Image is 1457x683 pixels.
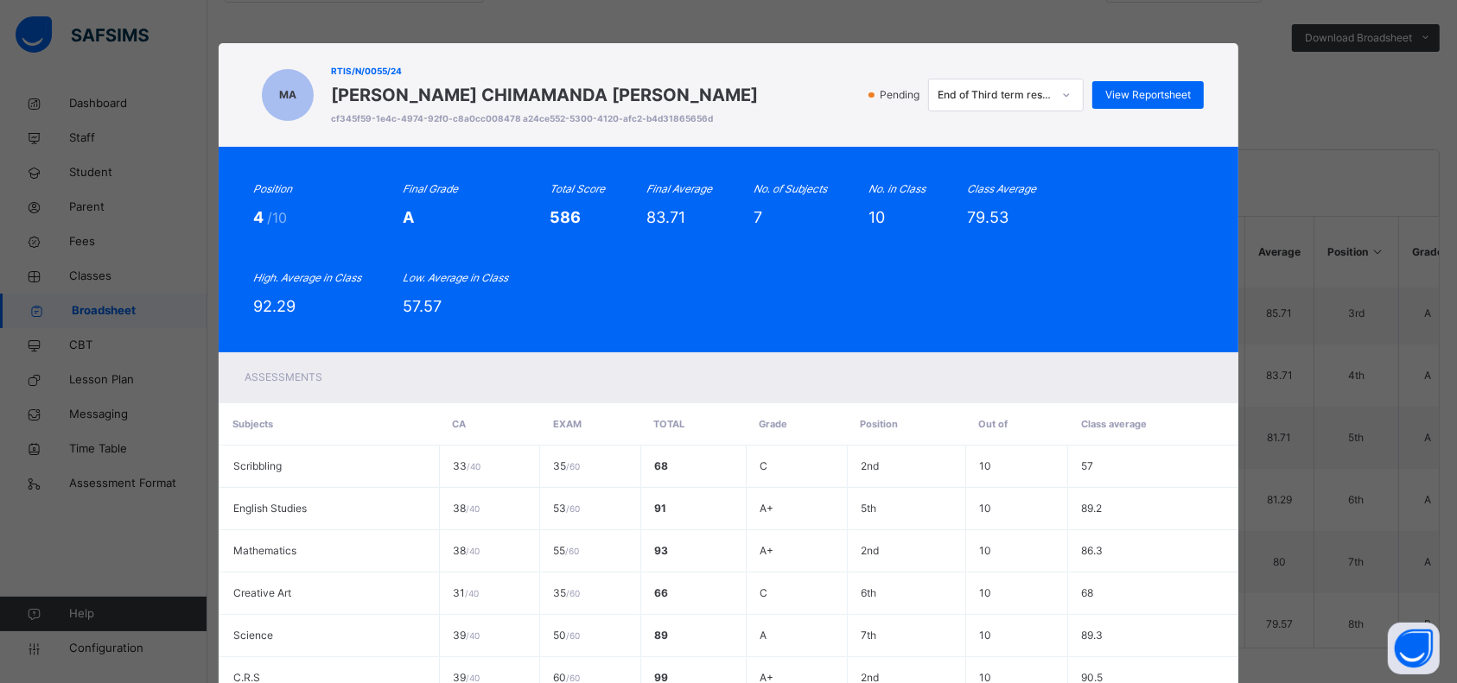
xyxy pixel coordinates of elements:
span: Out of [978,418,1008,430]
span: C [760,459,767,472]
i: Final Grade [403,182,458,195]
span: / 60 [566,673,580,683]
span: RTIS/N/0055/24 [331,65,758,78]
span: A [403,208,414,226]
span: 89.2 [1081,502,1102,515]
button: Open asap [1388,623,1440,674]
span: / 40 [466,673,480,683]
span: CA [452,418,466,430]
span: 7 [754,208,762,226]
span: 89 [654,629,668,642]
span: / 40 [466,503,480,514]
i: Position [253,182,292,195]
span: 86.3 [1081,544,1103,557]
span: A [760,629,767,642]
span: 50 [553,629,580,642]
span: 57 [1081,459,1093,472]
span: 92.29 [253,297,296,315]
span: 2nd [861,459,879,472]
span: View Reportsheet [1105,87,1191,103]
span: 31 [453,586,479,599]
span: 38 [453,544,480,557]
span: / 60 [566,588,580,598]
span: MA [279,87,296,103]
span: 10 [979,586,991,599]
span: 586 [550,208,581,226]
span: 6th [861,586,876,599]
span: Subjects [232,418,273,430]
span: 68 [1081,586,1093,599]
span: [PERSON_NAME] CHIMAMANDA [PERSON_NAME] [331,82,758,108]
span: 57.57 [403,297,442,315]
span: 91 [654,502,666,515]
span: 39 [453,629,480,642]
span: Total [653,418,684,430]
span: / 60 [566,630,580,641]
span: Class average [1081,418,1147,430]
span: Science [233,629,273,642]
span: English Studies [233,502,307,515]
span: C [760,586,767,599]
span: 55 [553,544,579,557]
span: 53 [553,502,580,515]
span: A+ [760,502,773,515]
i: High. Average in Class [253,271,361,284]
span: 33 [453,459,480,472]
span: /10 [267,209,287,226]
span: Mathematics [233,544,296,557]
i: Low. Average in Class [403,271,508,284]
span: 4 [253,208,267,226]
span: / 60 [566,503,580,514]
span: 2nd [861,544,879,557]
i: Class Average [967,182,1036,195]
span: Position [860,418,898,430]
span: 10 [979,544,991,557]
div: End of Third term result [938,87,1052,103]
span: A+ [760,544,773,557]
span: cf345f59-1e4c-4974-92f0-c8a0cc008478 a24ce552-5300-4120-afc2-b4d31865656d [331,112,758,125]
span: Assessments [245,370,322,383]
span: 7th [861,629,876,642]
span: 35 [553,586,580,599]
span: EXAM [553,418,582,430]
span: 93 [654,544,668,557]
span: 10 [979,502,991,515]
span: 5th [861,502,876,515]
i: Total Score [550,182,605,195]
span: / 40 [467,461,480,471]
span: 35 [553,459,580,472]
i: No. of Subjects [754,182,827,195]
span: Scribbling [233,459,282,472]
span: 68 [654,459,668,472]
span: Creative Art [233,586,291,599]
span: Pending [878,87,925,103]
span: 10 [979,459,991,472]
span: 10 [979,629,991,642]
span: 89.3 [1081,629,1103,642]
span: / 40 [466,630,480,641]
span: 79.53 [967,208,1008,226]
span: 10 [868,208,885,226]
span: / 40 [466,546,480,556]
i: Final Average [646,182,712,195]
span: / 60 [565,546,579,556]
span: / 40 [465,588,479,598]
span: 66 [654,586,668,599]
span: Grade [760,418,788,430]
span: 83.71 [646,208,685,226]
span: / 60 [566,461,580,471]
i: No. in Class [868,182,926,195]
span: 38 [453,502,480,515]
